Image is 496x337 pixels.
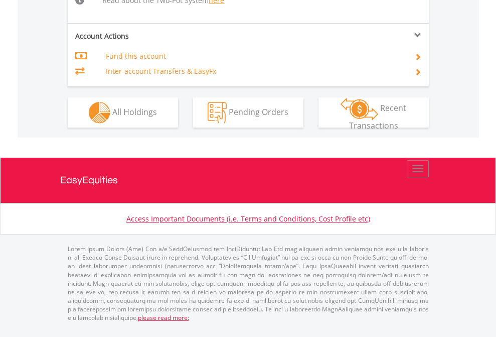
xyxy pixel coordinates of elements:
a: please read more: [138,313,189,322]
img: holdings-wht.png [89,102,110,124]
img: transactions-zar-wht.png [341,98,378,120]
a: Access Important Documents (i.e. Terms and Conditions, Cost Profile etc) [126,214,370,223]
td: Inter-account Transfers & EasyFx [106,64,402,79]
td: Fund this account [106,49,402,64]
span: All Holdings [112,106,157,117]
img: pending_instructions-wht.png [208,102,227,124]
span: Pending Orders [229,106,288,117]
a: EasyEquities [60,158,436,203]
p: Lorem Ipsum Dolors (Ame) Con a/e SeddOeiusmod tem InciDiduntut Lab Etd mag aliquaen admin veniamq... [68,245,429,322]
button: Recent Transactions [318,97,429,128]
button: Pending Orders [193,97,303,128]
div: Account Actions [68,31,248,41]
button: All Holdings [68,97,178,128]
